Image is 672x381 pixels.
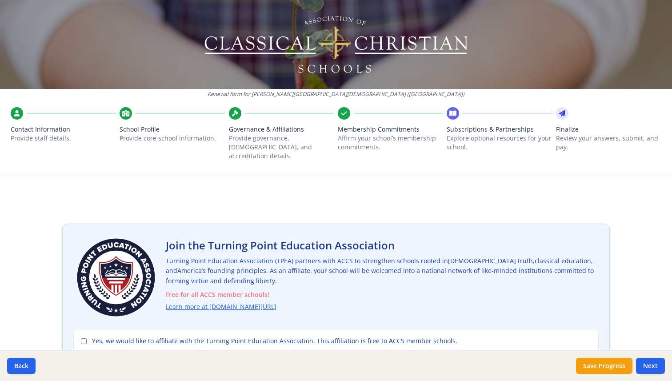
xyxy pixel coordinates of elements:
[229,134,334,160] p: Provide governance, [DEMOGRAPHIC_DATA], and accreditation details.
[535,257,591,265] span: classical education
[177,266,266,275] span: America’s founding principles
[120,125,225,134] span: School Profile
[166,256,599,312] p: Turning Point Education Association (TPEA) partners with ACCS to strengthen schools rooted in , ,...
[11,134,116,143] p: Provide staff details.
[636,358,665,374] button: Next
[11,125,116,134] span: Contact Information
[447,125,552,134] span: Subscriptions & Partnerships
[166,290,599,300] span: Free for all ACCS member schools!
[92,337,457,345] span: Yes, we would like to affiliate with the Turning Point Education Association. This affiliation is...
[338,134,443,152] p: Affirm your school’s membership commitments.
[73,235,159,320] img: Turning Point Education Association Logo
[120,134,225,143] p: Provide core school information.
[448,257,533,265] span: [DEMOGRAPHIC_DATA] truth
[576,358,632,374] button: Save Progress
[556,134,661,152] p: Review your answers, submit, and pay.
[166,302,276,312] a: Learn more at [DOMAIN_NAME][URL]
[166,238,599,253] h2: Join the Turning Point Education Association
[81,338,87,344] input: Yes, we would like to affiliate with the Turning Point Education Association. This affiliation is...
[447,134,552,152] p: Explore optional resources for your school.
[7,358,36,374] button: Back
[203,13,469,76] img: Logo
[229,125,334,134] span: Governance & Affiliations
[338,125,443,134] span: Membership Commitments
[556,125,661,134] span: Finalize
